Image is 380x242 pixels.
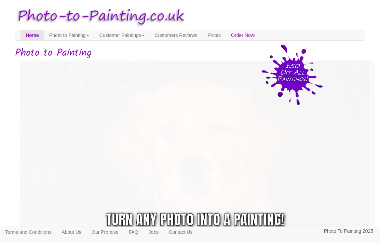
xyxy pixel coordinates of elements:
[15,48,365,59] h1: Photo to Painting
[21,30,44,40] a: Home
[202,30,226,40] a: Prices
[106,210,284,230] div: Turn any photo into a painting!
[324,227,373,236] p: Photo To Painting 2025
[164,227,198,237] a: Contact Us
[150,30,202,40] a: Customers Reviews
[226,30,261,40] a: Order Now!
[56,227,86,237] a: About Us
[44,30,94,40] a: Photo to Painting
[12,3,187,30] img: Photo to Painting
[144,227,164,237] a: Jobs
[124,227,144,237] a: FAQ
[261,44,323,105] img: 50 pound price drop
[94,30,150,40] a: Customer Paintings
[86,227,124,237] a: Our Promise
